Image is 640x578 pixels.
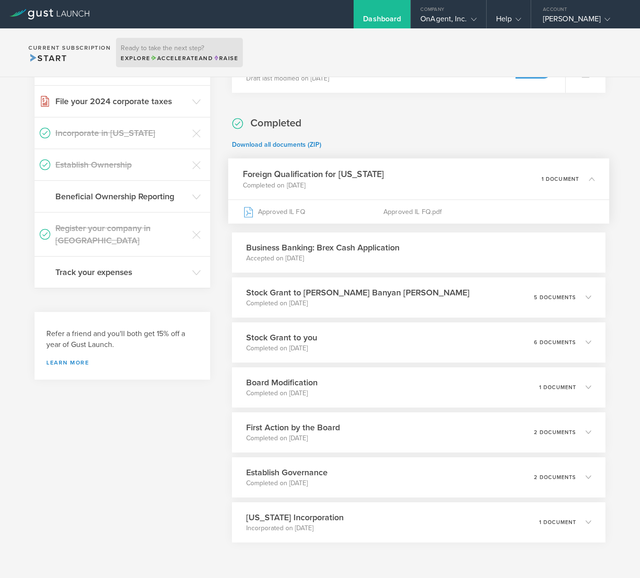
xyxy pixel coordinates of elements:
[243,180,384,190] p: Completed on [DATE]
[232,141,321,149] a: Download all documents (ZIP)
[246,299,470,308] p: Completed on [DATE]
[534,295,576,300] p: 5 documents
[55,222,187,247] h3: Register your company in [GEOGRAPHIC_DATA]
[246,241,400,254] h3: Business Banking: Brex Cash Application
[28,45,111,51] h2: Current Subscription
[116,38,243,67] div: Ready to take the next step?ExploreAccelerateandRaise
[539,520,576,525] p: 1 document
[534,340,576,345] p: 6 documents
[246,434,340,443] p: Completed on [DATE]
[246,524,344,533] p: Incorporated on [DATE]
[246,254,400,263] p: Accepted on [DATE]
[246,511,344,524] h3: [US_STATE] Incorporation
[55,159,187,171] h3: Establish Ownership
[363,14,401,28] div: Dashboard
[46,360,198,365] a: Learn more
[121,45,238,52] h3: Ready to take the next step?
[534,430,576,435] p: 2 documents
[246,344,317,353] p: Completed on [DATE]
[151,55,213,62] span: and
[246,466,328,479] h3: Establish Governance
[246,331,317,344] h3: Stock Grant to you
[250,116,302,130] h2: Completed
[213,55,238,62] span: Raise
[496,14,521,28] div: Help
[121,54,238,62] div: Explore
[593,533,640,578] iframe: Chat Widget
[539,385,576,390] p: 1 document
[55,127,187,139] h3: Incorporate in [US_STATE]
[246,286,470,299] h3: Stock Grant to [PERSON_NAME] Banyan [PERSON_NAME]
[420,14,476,28] div: OnAgent, Inc.
[246,389,318,398] p: Completed on [DATE]
[246,479,328,488] p: Completed on [DATE]
[246,376,318,389] h3: Board Modification
[383,200,595,223] div: Approved IL FQ.pdf
[55,190,187,203] h3: Beneficial Ownership Reporting
[55,95,187,107] h3: File your 2024 corporate taxes
[243,200,383,223] div: Approved IL FQ
[246,74,359,83] p: Draft last modified on [DATE]
[46,329,198,350] h3: Refer a friend and you'll both get 15% off a year of Gust Launch.
[534,475,576,480] p: 2 documents
[543,14,623,28] div: [PERSON_NAME]
[151,55,199,62] span: Accelerate
[243,168,384,180] h3: Foreign Qualification for [US_STATE]
[28,53,67,63] span: Start
[542,176,579,181] p: 1 document
[55,266,187,278] h3: Track your expenses
[246,421,340,434] h3: First Action by the Board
